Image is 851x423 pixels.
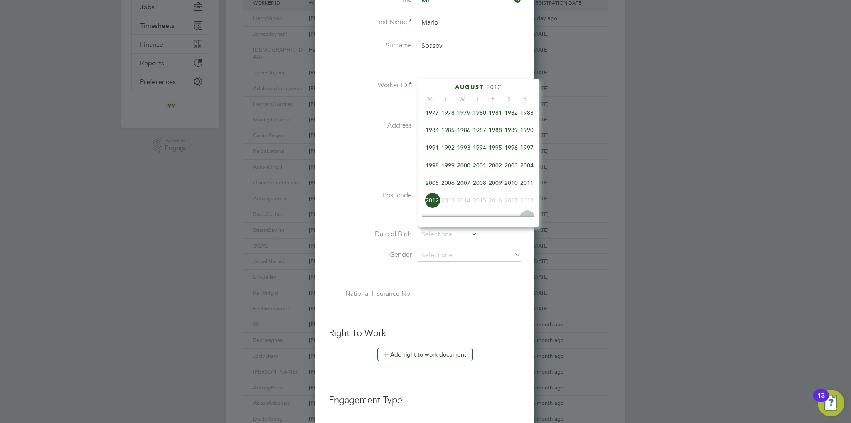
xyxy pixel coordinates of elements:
span: 1981 [487,105,503,121]
span: 2016 [487,192,503,208]
span: 2015 [472,192,487,208]
span: 1989 [503,122,519,138]
span: 1991 [424,140,440,155]
input: Select one [418,249,521,262]
span: 2009 [487,175,503,191]
span: 1992 [440,140,456,155]
span: 1990 [519,122,535,138]
label: Address [329,121,412,130]
span: 1997 [519,140,535,155]
span: 2000 [456,157,472,173]
span: 1978 [440,105,456,121]
span: 2022 [472,210,487,226]
span: 1982 [503,105,519,121]
span: 2008 [472,175,487,191]
span: 1977 [424,105,440,121]
span: S [501,95,517,103]
label: Surname [329,41,412,50]
span: T [470,95,485,103]
label: Gender [329,251,412,259]
span: 1999 [440,157,456,173]
span: 2024 [503,210,519,226]
span: 2020 [440,210,456,226]
span: S [517,95,533,103]
h3: Right To Work [329,327,521,339]
label: Worker ID [329,81,412,90]
span: 2012 [424,192,440,208]
span: 1987 [472,122,487,138]
span: 1998 [424,157,440,173]
span: 2002 [487,157,503,173]
span: 2007 [456,175,472,191]
span: 2005 [424,175,440,191]
label: Post code [329,191,412,200]
span: August [455,84,484,91]
span: 1993 [456,140,472,155]
span: 2025 [519,210,535,226]
button: Add right to work document [377,348,473,361]
input: Select one [418,229,477,241]
label: National Insurance No. [329,290,412,298]
span: 2023 [487,210,503,226]
h3: Engagement Type [329,386,521,406]
span: 1986 [456,122,472,138]
span: M [422,95,438,103]
span: 2001 [472,157,487,173]
span: 1996 [503,140,519,155]
span: 2011 [519,175,535,191]
span: 1984 [424,122,440,138]
span: 1980 [472,105,487,121]
div: 13 [817,396,825,406]
span: 2004 [519,157,535,173]
span: F [485,95,501,103]
span: W [454,95,470,103]
span: 1995 [487,140,503,155]
span: 2010 [503,175,519,191]
span: 2019 [424,210,440,226]
span: 2018 [519,192,535,208]
label: Date of Birth [329,230,412,239]
span: T [438,95,454,103]
span: 2014 [456,192,472,208]
span: 2012 [487,84,502,91]
span: 1985 [440,122,456,138]
span: 2021 [456,210,472,226]
span: 2017 [503,192,519,208]
span: 2013 [440,192,456,208]
span: 1994 [472,140,487,155]
span: 2006 [440,175,456,191]
button: Open Resource Center, 13 new notifications [818,390,844,416]
label: First Name [329,18,412,27]
span: 2003 [503,157,519,173]
span: 1983 [519,105,535,121]
span: 1988 [487,122,503,138]
span: 1979 [456,105,472,121]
